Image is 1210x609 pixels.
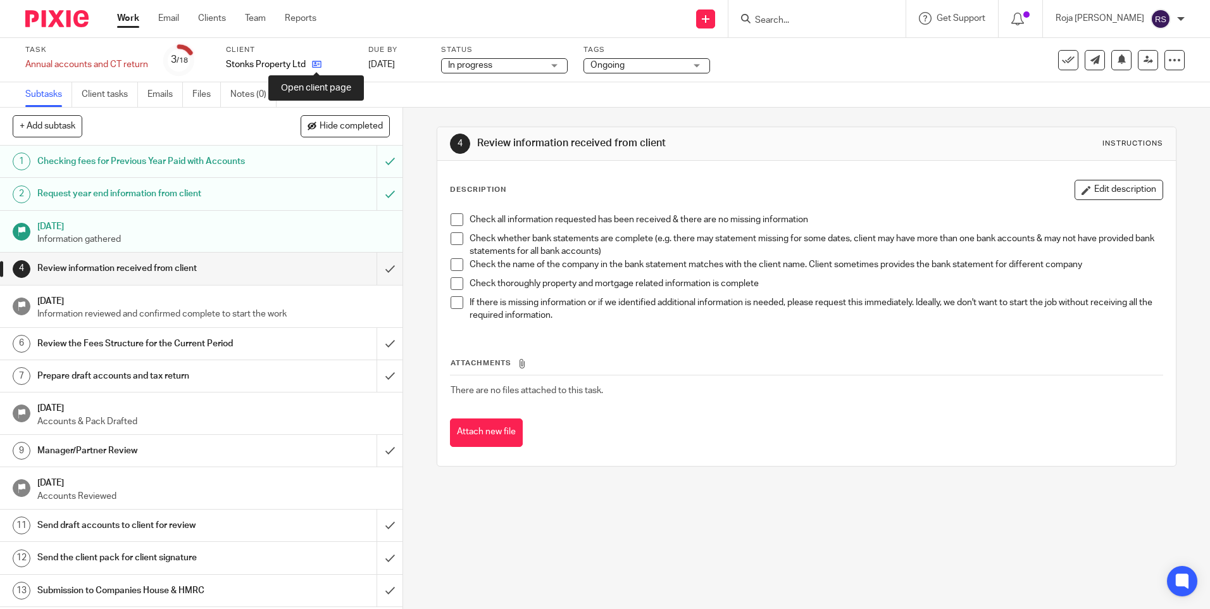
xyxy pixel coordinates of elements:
span: Hide completed [320,122,383,132]
p: If there is missing information or if we identified additional information is needed, please requ... [470,296,1162,322]
a: Client tasks [82,82,138,107]
p: Check the name of the company in the bank statement matches with the client name. Client sometime... [470,258,1162,271]
div: 1 [13,153,30,170]
a: Team [245,12,266,25]
div: 12 [13,549,30,567]
p: Check thoroughly property and mortgage related information is complete [470,277,1162,290]
h1: Checking fees for Previous Year Paid with Accounts [37,152,255,171]
p: Stonks Property Ltd [226,58,306,71]
p: Accounts & Pack Drafted [37,415,390,428]
h1: [DATE] [37,292,390,308]
label: Status [441,45,568,55]
a: Work [117,12,139,25]
h1: Submission to Companies House & HMRC [37,581,255,600]
h1: [DATE] [37,217,390,233]
h1: Manager/Partner Review [37,441,255,460]
a: Clients [198,12,226,25]
span: Ongoing [590,61,625,70]
h1: Request year end information from client [37,184,255,203]
label: Due by [368,45,425,55]
a: Files [192,82,221,107]
p: Information gathered [37,233,390,246]
div: 6 [13,335,30,353]
div: 2 [13,185,30,203]
a: Subtasks [25,82,72,107]
h1: Send draft accounts to client for review [37,516,255,535]
h1: Review information received from client [477,137,833,150]
div: Instructions [1102,139,1163,149]
label: Task [25,45,148,55]
button: Attach new file [450,418,523,447]
span: In progress [448,61,492,70]
h1: Review the Fees Structure for the Current Period [37,334,255,353]
div: 11 [13,517,30,534]
div: 4 [450,134,470,154]
div: 9 [13,442,30,460]
span: There are no files attached to this task. [451,386,603,395]
div: Annual accounts and CT return [25,58,148,71]
p: Accounts Reviewed [37,490,390,503]
span: [DATE] [368,60,395,69]
p: Roja [PERSON_NAME] [1056,12,1144,25]
div: 7 [13,367,30,385]
label: Client [226,45,352,55]
a: Audit logs [286,82,335,107]
span: Attachments [451,360,511,367]
p: Information reviewed and confirmed complete to start the work [37,308,390,320]
a: Notes (0) [230,82,277,107]
h1: Prepare draft accounts and tax return [37,367,255,386]
p: Check all information requested has been received & there are no missing information [470,213,1162,226]
div: 4 [13,260,30,278]
button: + Add subtask [13,115,82,137]
small: /18 [177,57,188,64]
button: Hide completed [301,115,390,137]
div: 3 [171,53,188,67]
input: Search [754,15,868,27]
h1: [DATE] [37,474,390,489]
a: Email [158,12,179,25]
h1: Send the client pack for client signature [37,548,255,567]
h1: [DATE] [37,399,390,415]
a: Reports [285,12,316,25]
div: 13 [13,582,30,600]
img: svg%3E [1151,9,1171,29]
span: Get Support [937,14,985,23]
p: Description [450,185,506,195]
a: Emails [147,82,183,107]
img: Pixie [25,10,89,27]
button: Edit description [1075,180,1163,200]
p: Check whether bank statements are complete (e.g. there may statement missing for some dates, clie... [470,232,1162,258]
label: Tags [583,45,710,55]
h1: Review information received from client [37,259,255,278]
